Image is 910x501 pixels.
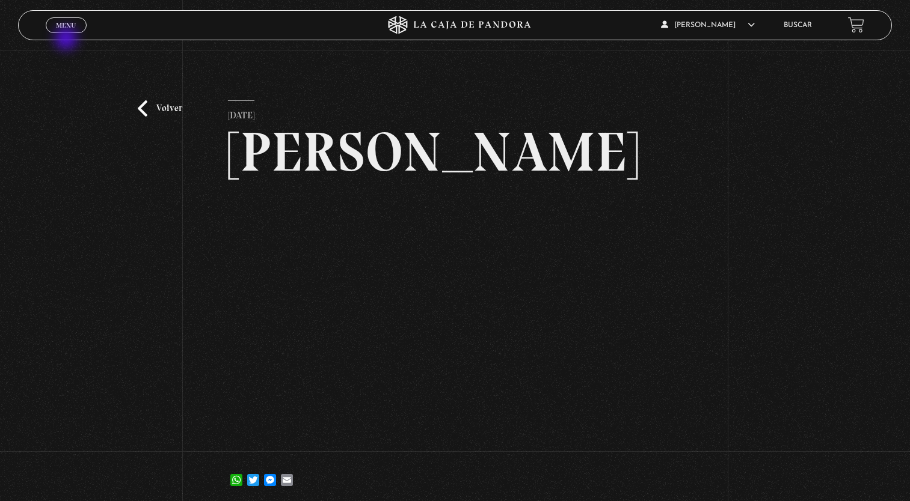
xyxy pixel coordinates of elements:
[228,124,682,180] h2: [PERSON_NAME]
[848,17,864,33] a: View your shopping cart
[138,100,182,117] a: Volver
[228,100,254,124] p: [DATE]
[784,22,812,29] a: Buscar
[245,462,262,486] a: Twitter
[278,462,295,486] a: Email
[661,22,755,29] span: [PERSON_NAME]
[52,31,80,40] span: Cerrar
[56,22,76,29] span: Menu
[228,462,245,486] a: WhatsApp
[262,462,278,486] a: Messenger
